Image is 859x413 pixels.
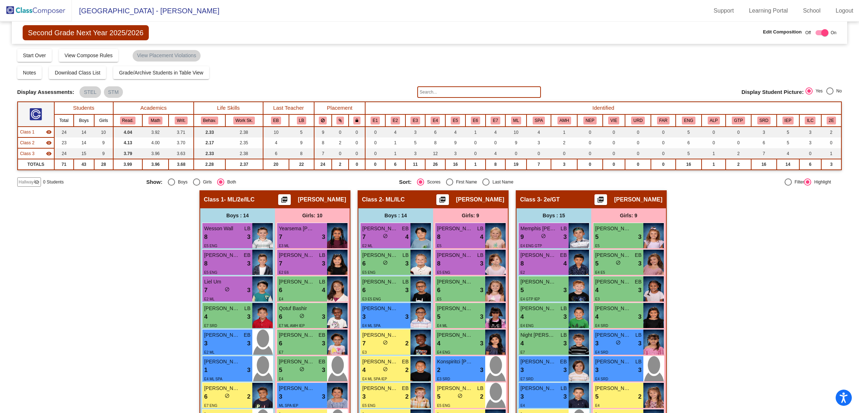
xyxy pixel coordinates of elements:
span: E3 ML [279,244,289,248]
span: [GEOGRAPHIC_DATA] - [PERSON_NAME] [72,5,219,17]
mat-radio-group: Select an option [805,87,842,97]
button: Math [148,117,162,124]
td: 0 [349,137,365,148]
span: 8 [204,232,207,242]
mat-icon: picture_as_pdf [596,196,605,206]
span: Sort: [399,179,412,185]
td: 24 [54,127,74,137]
div: Last Name [490,179,513,185]
td: 4.00 [142,137,169,148]
mat-icon: picture_as_pdf [438,196,447,206]
td: 28 [94,159,113,170]
td: TOTALS [18,159,54,170]
mat-icon: visibility [46,140,52,146]
td: 0 [349,127,365,137]
button: FAR [657,117,670,124]
mat-icon: picture_as_pdf [280,196,289,206]
th: Keep away students [314,114,332,127]
td: 3 [405,148,426,159]
td: 3.79 [113,148,142,159]
div: Boys : 14 [358,208,433,223]
th: READ Plan [751,114,777,127]
td: 19 [505,159,527,170]
span: do_not_disturb_alt [541,233,546,239]
td: 10 [94,127,113,137]
th: Leah Boguszewski [289,114,314,127]
td: 16 [445,159,465,170]
td: 0 [603,148,625,159]
button: IEP [782,117,794,124]
td: 5 [676,148,702,159]
th: Gifted and Talented (Identified- ALP) [702,114,726,127]
span: 3 [322,232,325,242]
span: On [831,29,836,36]
td: 0 [625,137,651,148]
button: SRD [757,117,771,124]
td: 9 [505,137,527,148]
span: Edit Composition [763,28,802,36]
th: Home Language - Nepali [577,114,602,127]
td: 10 [263,127,289,137]
td: 0 [365,127,385,137]
td: 0 [799,148,822,159]
td: 5 [777,127,799,137]
th: Last Teacher [263,102,314,114]
td: 0 [349,159,365,170]
td: 2 [821,127,841,137]
div: Boys [175,179,188,185]
button: ENG [682,117,695,124]
a: Logout [830,5,859,17]
td: 3.68 [169,159,194,170]
td: 1 [702,148,726,159]
mat-radio-group: Select an option [399,178,646,186]
th: Multi-Racial [486,114,506,127]
th: Erica Barillari [263,114,289,127]
span: Display Assessments: [17,89,74,95]
td: 0 [726,137,751,148]
mat-chip: STEL [79,86,101,98]
td: 0 [505,148,527,159]
td: 26 [425,159,445,170]
td: 3.99 [113,159,142,170]
td: 0 [332,127,349,137]
td: 0 [603,137,625,148]
th: Black or African American [405,114,426,127]
td: 1 [465,127,486,137]
span: Class 2 [362,196,382,203]
td: 4 [263,137,289,148]
span: Yearsema [PERSON_NAME] [279,225,315,232]
td: 8 [425,137,445,148]
span: LB [561,225,567,232]
button: EB [271,117,281,124]
td: 0 [702,127,726,137]
mat-chip: STM [104,86,123,98]
td: 0 [726,127,751,137]
button: Grade/Archive Students in Table View [113,66,209,79]
th: Identified [365,102,841,114]
td: 3 [445,148,465,159]
td: 1 [821,148,841,159]
button: ILC [805,117,816,124]
span: Download Class List [55,70,100,76]
span: [PERSON_NAME] [298,196,346,203]
td: 0 [365,159,385,170]
span: do_not_disturb_alt [383,233,388,239]
mat-radio-group: Select an option [146,178,394,186]
input: Search... [417,86,541,98]
td: 0 [465,137,486,148]
span: Hallway [19,179,34,185]
th: Girls [94,114,113,127]
td: 3 [799,137,822,148]
button: E3 [410,117,420,124]
span: - ML/ILC [382,196,405,203]
td: 4 [385,127,405,137]
th: Asian [385,114,405,127]
td: 12 [425,148,445,159]
td: 3.71 [169,127,194,137]
th: ILC [799,114,822,127]
td: 3 [799,127,822,137]
td: 0 [577,148,602,159]
button: Work Sk. [233,117,255,124]
span: [PERSON_NAME] [362,225,398,232]
td: 3 [551,159,577,170]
